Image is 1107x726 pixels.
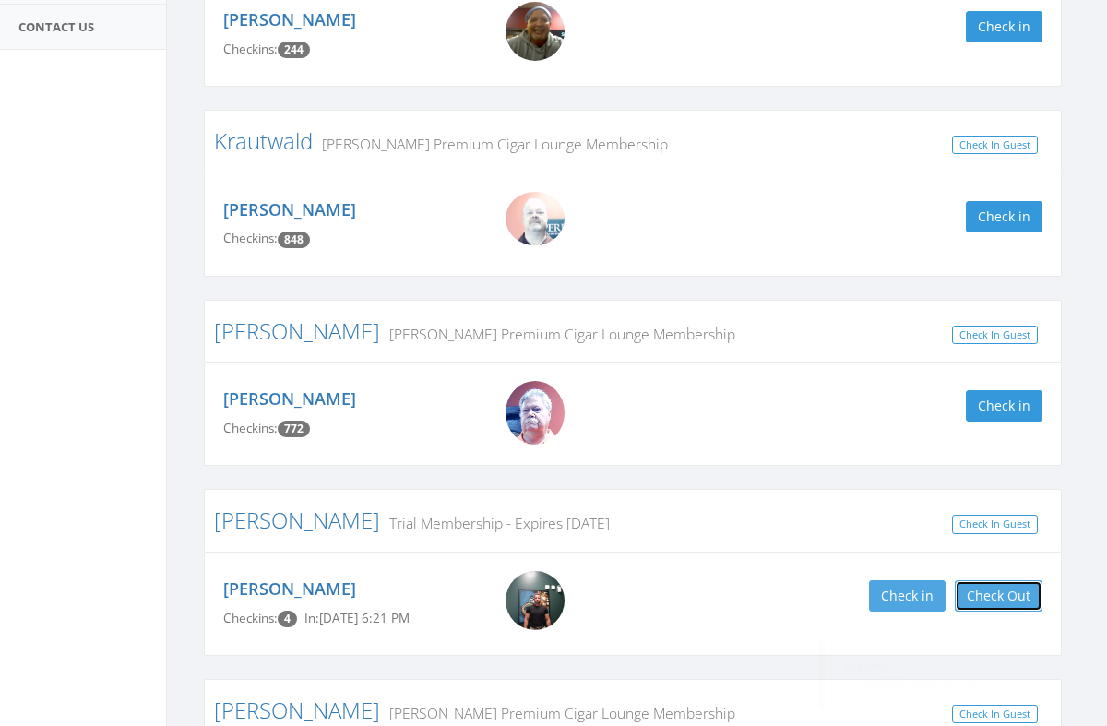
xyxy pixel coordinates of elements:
[278,421,310,437] span: Checkin count
[966,201,1042,232] button: Check in
[223,41,278,57] span: Checkins:
[506,192,565,246] img: WIN_20200824_14_20_23_Pro.jpg
[223,387,356,410] a: [PERSON_NAME]
[1073,651,1083,670] button: ×
[278,42,310,58] span: Checkin count
[952,705,1038,724] a: Check In Guest
[952,515,1038,534] a: Check In Guest
[223,230,278,246] span: Checkins:
[18,18,94,35] span: Contact Us
[506,571,565,630] img: Clifton_Mack.png
[380,513,610,533] small: Trial Membership - Expires [DATE]
[869,580,946,612] button: Check in
[380,703,735,723] small: [PERSON_NAME] Premium Cigar Lounge Membership
[223,610,278,626] span: Checkins:
[966,11,1042,42] button: Check in
[380,324,735,344] small: [PERSON_NAME] Premium Cigar Lounge Membership
[952,136,1038,155] a: Check In Guest
[214,505,380,535] a: [PERSON_NAME]
[506,381,565,444] img: Big_Mike.jpg
[223,198,356,220] a: [PERSON_NAME]
[278,232,310,248] span: Checkin count
[506,2,565,61] img: Keith_Johnson.png
[843,673,1077,691] div: Successfully checked out
[214,125,313,156] a: Krautwald
[214,315,380,346] a: [PERSON_NAME]
[223,420,278,436] span: Checkins:
[966,390,1042,422] button: Check in
[214,695,380,725] a: [PERSON_NAME]
[304,610,410,626] span: In: [DATE] 6:21 PM
[952,326,1038,345] a: Check In Guest
[223,8,356,30] a: [PERSON_NAME]
[223,577,356,600] a: [PERSON_NAME]
[313,134,668,154] small: [PERSON_NAME] Premium Cigar Lounge Membership
[843,657,1077,674] div: Success!
[955,580,1042,612] button: Check Out
[278,611,297,627] span: Checkin count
